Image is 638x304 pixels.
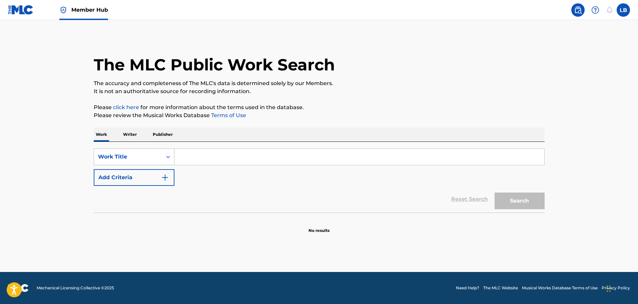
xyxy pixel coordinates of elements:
p: Writer [121,127,139,141]
p: Publisher [151,127,175,141]
h1: The MLC Public Work Search [94,55,335,75]
img: logo [8,284,29,292]
a: Public Search [571,3,585,17]
p: It is not an authoritative source for recording information. [94,87,545,95]
p: The accuracy and completeness of The MLC's data is determined solely by our Members. [94,79,545,87]
img: Top Rightsholder [59,6,67,14]
img: help [591,6,599,14]
div: Work Title [98,153,158,161]
a: Terms of Use [210,112,246,118]
img: MLC Logo [8,5,34,15]
span: Mechanical Licensing Collective © 2025 [37,285,114,291]
img: 9d2ae6d4665cec9f34b9.svg [161,174,169,182]
p: Please for more information about the terms used in the database. [94,103,545,111]
p: Work [94,127,109,141]
a: Need Help? [456,285,479,291]
p: No results [308,220,330,234]
a: click here [113,104,139,110]
form: Search Form [94,148,545,213]
div: User Menu [617,3,630,17]
span: Member Hub [71,6,108,14]
img: search [574,6,582,14]
p: Please review the Musical Works Database [94,111,545,119]
div: Notifications [606,7,613,13]
div: Drag [607,279,611,299]
button: Add Criteria [94,169,174,186]
iframe: Chat Widget [605,272,638,304]
a: Privacy Policy [602,285,630,291]
div: Help [589,3,602,17]
a: Musical Works Database Terms of Use [522,285,598,291]
a: The MLC Website [483,285,518,291]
